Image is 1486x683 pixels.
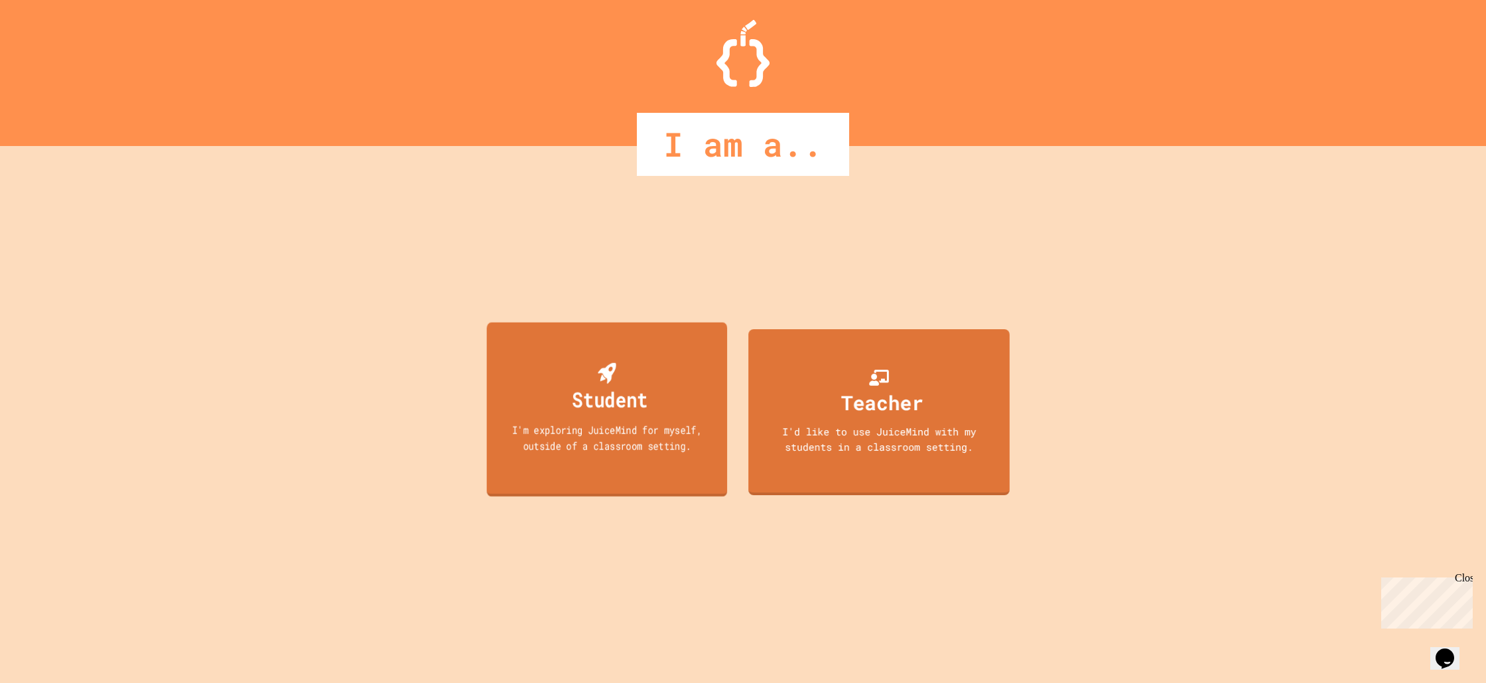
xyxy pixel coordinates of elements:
[637,113,849,176] div: I am a..
[841,388,923,417] div: Teacher
[762,424,996,454] div: I'd like to use JuiceMind with my students in a classroom setting.
[5,5,92,84] div: Chat with us now!Close
[499,421,715,453] div: I'm exploring JuiceMind for myself, outside of a classroom setting.
[716,20,770,87] img: Logo.svg
[572,384,647,415] div: Student
[1430,630,1473,670] iframe: chat widget
[1376,572,1473,629] iframe: chat widget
